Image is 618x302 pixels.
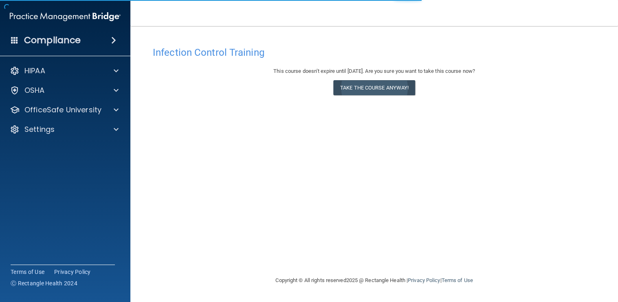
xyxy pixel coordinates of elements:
a: Terms of Use [441,277,473,283]
a: Terms of Use [11,268,44,276]
a: Privacy Policy [54,268,91,276]
a: OfficeSafe University [10,105,119,115]
div: This course doesn’t expire until [DATE]. Are you sure you want to take this course now? [153,66,596,76]
span: Ⓒ Rectangle Health 2024 [11,279,77,287]
a: OSHA [10,85,119,95]
p: OfficeSafe University [24,105,101,115]
a: HIPAA [10,66,119,76]
p: HIPAA [24,66,45,76]
img: PMB logo [10,9,121,25]
p: OSHA [24,85,45,95]
p: Settings [24,125,55,134]
a: Privacy Policy [408,277,440,283]
h4: Infection Control Training [153,47,596,58]
div: Copyright © All rights reserved 2025 @ Rectangle Health | | [226,267,523,293]
h4: Compliance [24,35,81,46]
button: Take the course anyway! [333,80,415,95]
a: Settings [10,125,119,134]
